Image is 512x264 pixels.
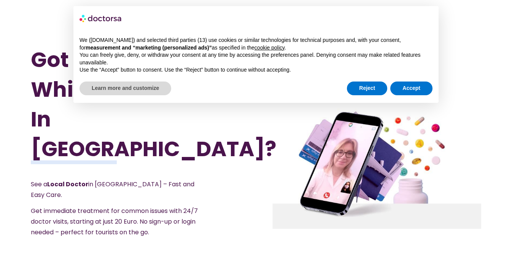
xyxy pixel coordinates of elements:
span: See a in [GEOGRAPHIC_DATA] – Fast and Easy Care. [31,180,194,199]
button: Reject [347,82,387,95]
p: We ([DOMAIN_NAME]) and selected third parties (13) use cookies or similar technologies for techni... [80,37,432,51]
h1: Got Sick While Traveling In [GEOGRAPHIC_DATA]? [31,45,222,164]
button: Learn more and customize [80,82,171,95]
span: Get immediate treatment for common issues with 24/7 doctor visits, starting at just 20 Euro. No s... [31,206,198,237]
a: cookie policy [254,45,285,51]
img: logo [80,12,122,24]
p: Use the “Accept” button to consent. Use the “Reject” button to continue without accepting. [80,66,432,74]
strong: measurement and “marketing (personalized ads)” [86,45,211,51]
button: Accept [390,82,432,95]
strong: Local Doctor [47,180,88,189]
p: You can freely give, deny, or withdraw your consent at any time by accessing the preferences pane... [80,51,432,66]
